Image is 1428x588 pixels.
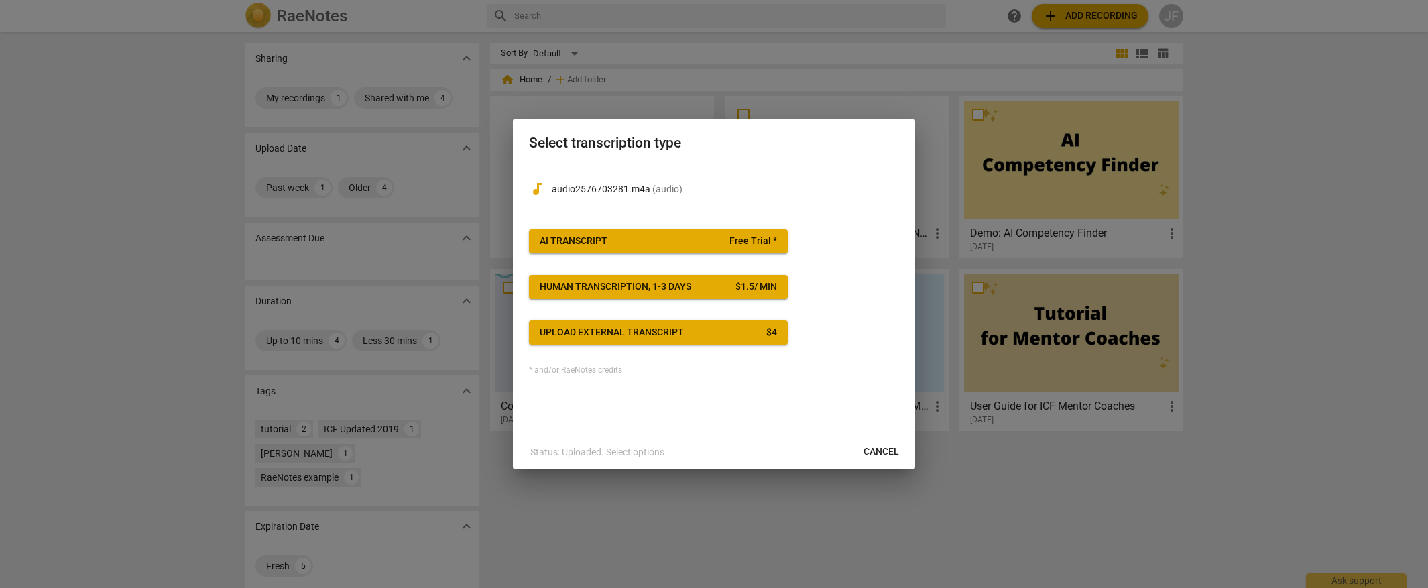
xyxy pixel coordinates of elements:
span: ( audio ) [652,184,682,194]
span: audiotrack [529,181,545,197]
div: Human transcription, 1-3 days [540,280,691,294]
p: audio2576703281.m4a(audio) [552,182,899,196]
p: Status: Uploaded. Select options [530,445,664,459]
div: Upload external transcript [540,326,684,339]
button: AI TranscriptFree Trial * [529,229,788,253]
button: Human transcription, 1-3 days$1.5/ min [529,275,788,299]
div: * and/or RaeNotes credits [529,366,899,375]
h2: Select transcription type [529,135,899,152]
button: Cancel [853,440,910,464]
span: Free Trial * [729,235,777,248]
div: AI Transcript [540,235,607,248]
div: $ 1.5 / min [735,280,777,294]
div: $ 4 [766,326,777,339]
span: Cancel [864,445,899,459]
button: Upload external transcript$4 [529,320,788,345]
